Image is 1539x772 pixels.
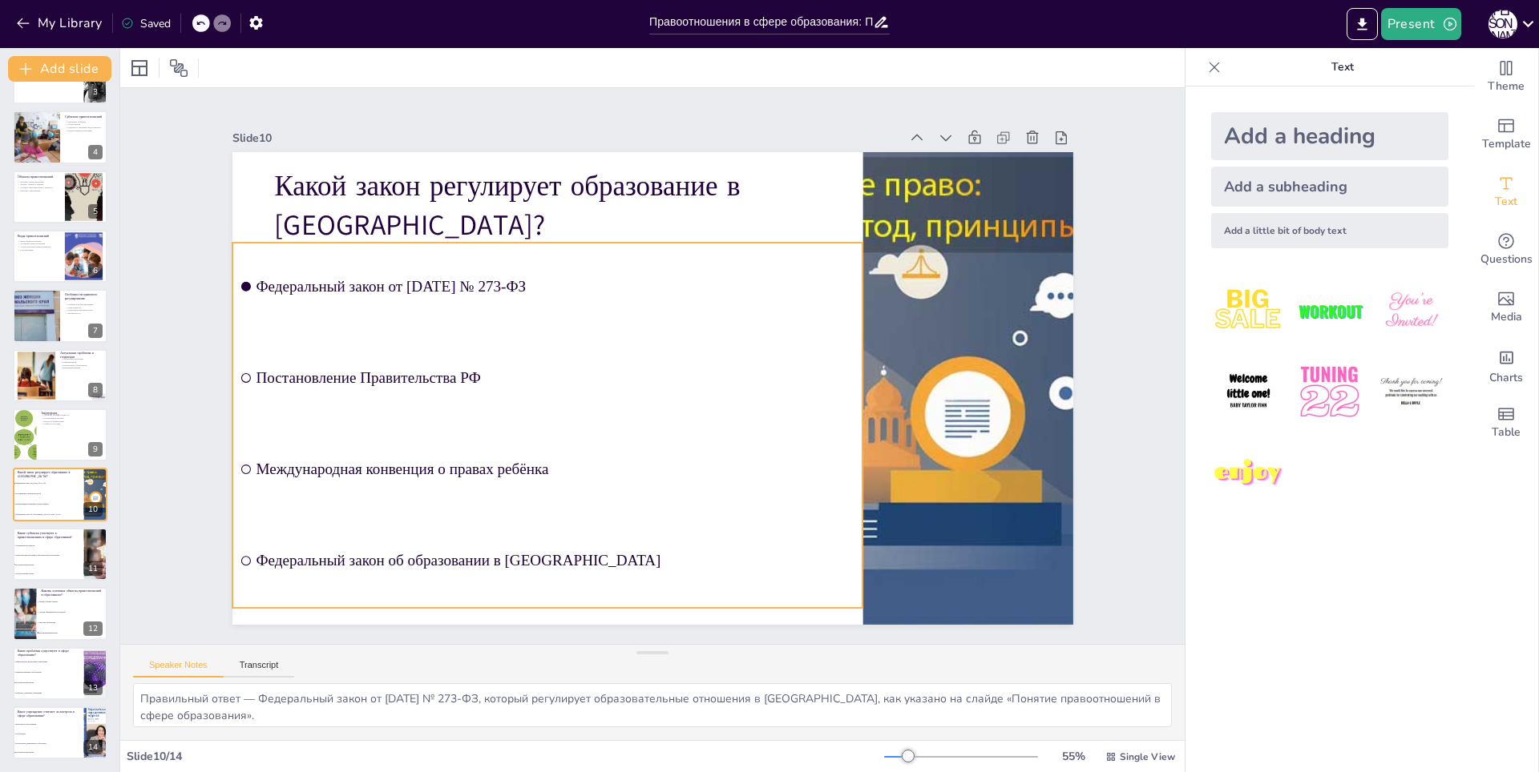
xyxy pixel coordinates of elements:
[121,16,171,31] div: Saved
[1374,274,1448,348] img: 3.jpeg
[41,420,103,423] p: Качество образования
[18,186,60,189] p: Условия образовательного процесса
[1381,8,1461,40] button: Present
[65,120,103,123] p: Ключевые субъекты
[60,358,103,361] p: Актуальные проблемы
[18,174,60,179] p: Объекты правоотношений
[1482,135,1531,153] span: Template
[15,733,83,734] span: Рособрнадзор
[60,367,103,370] p: Коммерциализация
[12,10,109,36] button: My Library
[15,513,83,515] span: Федеральный закон об образовании в [GEOGRAPHIC_DATA]
[13,289,107,342] div: 7
[88,145,103,159] div: 4
[15,661,83,662] span: Цифровизация и инклюзивное образование
[15,554,83,556] span: Педагогические работники и образовательные организации
[15,545,83,546] span: Обучающиеся и родители
[15,752,83,754] span: Все вышеперечисленные
[127,749,884,764] div: Slide 10 / 14
[13,230,107,283] div: 6
[83,740,103,754] div: 14
[15,742,83,744] span: Региональные департаменты образования
[13,171,107,223] div: 5
[1489,369,1523,387] span: Charts
[39,612,107,613] span: Условия образовательного процесса
[1211,112,1448,160] div: Add a heading
[18,248,60,251] p: Регулирование
[1211,436,1286,511] img: 7.jpeg
[1495,193,1517,211] span: Text
[535,190,903,685] span: Постановление Правительства РФ
[15,671,83,673] span: Коммерциализация и глобализация
[41,589,103,597] p: Каковы основные объекты правоотношений в образовании?
[1054,749,1093,764] div: 55 %
[169,58,188,78] span: Position
[65,309,103,312] p: Социальная направленность
[18,245,60,248] p: Сопутствующие правоотношения
[15,692,83,694] span: Проблемы с качеством образования
[13,528,107,581] div: 11
[15,503,83,505] span: Международная конвенция о правах ребёнка
[1227,48,1458,86] p: Text
[1292,274,1367,348] img: 2.jpeg
[88,85,103,99] div: 3
[1347,8,1378,40] button: Export to PowerPoint
[41,423,103,426] p: Гибкость системы
[18,531,79,540] p: Какие субъекты участвуют в правоотношениях в сфере образования?
[1492,424,1521,441] span: Table
[649,10,873,34] input: Insert title
[1489,10,1517,38] div: А [PERSON_NAME]
[1292,355,1367,429] img: 5.jpeg
[1474,48,1538,106] div: Change the overall theme
[1211,355,1286,429] img: 4.jpeg
[13,468,107,521] div: 10
[1474,394,1538,452] div: Add a table
[1211,167,1448,207] div: Add a subheading
[13,349,107,402] div: 8
[1474,221,1538,279] div: Get real-time input from your audience
[15,564,83,565] span: Все вышеперечисленные
[41,411,103,416] p: Заключение
[1488,78,1525,95] span: Theme
[41,417,103,420] p: Современные вызовы
[60,364,103,367] p: Инклюзивное образование
[13,408,107,461] div: 9
[1211,213,1448,248] div: Add a little bit of body text
[1480,251,1533,268] span: Questions
[13,647,107,700] div: 13
[15,482,83,484] span: Федеральный закон от [DATE] № 273-ФЗ
[18,649,79,657] p: Какие проблемы существуют в сфере образования?
[65,312,103,316] p: Динамичность
[18,469,79,478] p: Какой закон регулирует образование в [GEOGRAPHIC_DATA]?
[13,706,107,759] div: 14
[65,129,103,132] p: Педагогические работники
[88,383,103,397] div: 8
[88,324,103,338] div: 7
[18,189,60,192] p: Качество образования
[609,136,976,631] span: Международная конвенция о правах ребёнка
[684,82,1051,577] span: Федеральный закон об образовании в [GEOGRAPHIC_DATA]
[1474,106,1538,163] div: Add ready made slides
[65,123,103,127] p: Обучающиеся
[133,660,224,678] button: Speaker Notes
[65,304,103,307] p: Особенности регулирования
[83,502,103,517] div: 10
[65,115,103,119] p: Субъекты правоотношений
[65,307,103,310] p: Комплексность
[1474,163,1538,221] div: Add text boxes
[1211,274,1286,348] img: 1.jpeg
[127,55,152,81] div: Layout
[1374,355,1448,429] img: 6.jpeg
[83,621,103,636] div: 12
[65,292,103,301] p: Особенности правового регулирования
[88,263,103,278] div: 6
[88,442,103,456] div: 9
[60,351,103,360] p: Актуальные проблемы и тенденции
[1491,308,1522,326] span: Media
[1474,279,1538,336] div: Add images, graphics, shapes or video
[462,243,829,738] span: Федеральный закон от [DATE] № 273-ФЗ
[133,683,1172,727] textarea: Правильный ответ — Федеральный закон от [DATE] № 273-ФЗ, который регулирует образовательные отнош...
[1474,336,1538,394] div: Add charts and graphs
[13,587,107,640] div: 12
[15,723,83,725] span: Министерство просвещения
